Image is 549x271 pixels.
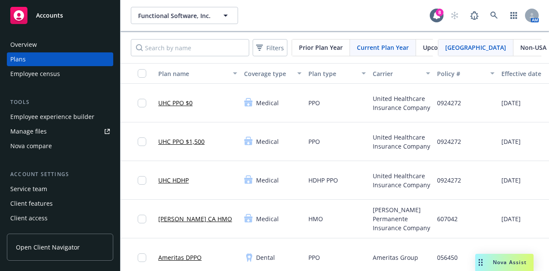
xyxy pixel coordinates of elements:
[373,205,430,232] span: [PERSON_NAME] Permanente Insurance Company
[475,254,486,271] div: Drag to move
[7,38,113,52] a: Overview
[373,133,430,151] span: United Healthcare Insurance Company
[256,98,279,107] span: Medical
[138,253,146,262] input: Toggle Row Selected
[373,171,430,189] span: United Healthcare Insurance Company
[10,110,94,124] div: Employee experience builder
[437,137,461,146] span: 0924272
[16,243,80,252] span: Open Client Navigator
[501,98,521,107] span: [DATE]
[138,69,146,78] input: Select all
[505,7,522,24] a: Switch app
[158,253,202,262] a: Ameritas DPPO
[10,125,47,138] div: Manage files
[501,253,521,262] span: [DATE]
[7,170,113,179] div: Account settings
[10,211,48,225] div: Client access
[373,69,421,78] div: Carrier
[138,176,146,185] input: Toggle Row Selected
[475,254,534,271] button: Nova Assist
[308,69,356,78] div: Plan type
[486,7,503,24] a: Search
[466,7,483,24] a: Report a Bug
[437,214,458,223] span: 607042
[158,137,205,146] a: UHC PPO $1,500
[138,99,146,107] input: Toggle Row Selected
[437,253,458,262] span: 056450
[131,7,238,24] button: Functional Software, Inc.
[436,9,443,16] div: 8
[131,39,249,56] input: Search by name
[158,69,228,78] div: Plan name
[308,176,338,185] span: HDHP PPO
[357,43,409,52] span: Current Plan Year
[138,11,212,20] span: Functional Software, Inc.
[308,253,320,262] span: PPO
[158,98,193,107] a: UHC PPO $0
[10,67,60,81] div: Employee census
[493,259,527,266] span: Nova Assist
[7,211,113,225] a: Client access
[299,43,343,52] span: Prior Plan Year
[373,94,430,112] span: United Healthcare Insurance Company
[308,137,320,146] span: PPO
[256,214,279,223] span: Medical
[241,63,305,84] button: Coverage type
[10,38,37,52] div: Overview
[305,63,369,84] button: Plan type
[437,69,485,78] div: Policy #
[445,43,506,52] span: [GEOGRAPHIC_DATA]
[256,176,279,185] span: Medical
[434,63,498,84] button: Policy #
[423,43,482,52] span: Upcoming Plan Year
[373,253,418,262] span: Ameritas Group
[254,42,286,54] span: Filters
[256,137,279,146] span: Medical
[520,43,546,52] span: Non-USA
[7,52,113,66] a: Plans
[437,98,461,107] span: 0924272
[155,63,241,84] button: Plan name
[10,197,53,210] div: Client features
[7,197,113,210] a: Client features
[256,253,275,262] span: Dental
[7,125,113,138] a: Manage files
[501,214,521,223] span: [DATE]
[308,98,320,107] span: PPO
[446,7,463,24] a: Start snowing
[266,43,284,52] span: Filters
[369,63,434,84] button: Carrier
[244,69,292,78] div: Coverage type
[138,215,146,223] input: Toggle Row Selected
[7,139,113,153] a: Nova compare
[158,214,232,223] a: [PERSON_NAME] CA HMO
[7,182,113,196] a: Service team
[158,176,189,185] a: UHC HDHP
[501,176,521,185] span: [DATE]
[7,3,113,27] a: Accounts
[138,137,146,146] input: Toggle Row Selected
[10,182,47,196] div: Service team
[253,39,287,56] button: Filters
[7,98,113,107] div: Tools
[308,214,323,223] span: HMO
[7,67,113,81] a: Employee census
[501,137,521,146] span: [DATE]
[437,176,461,185] span: 0924272
[36,12,63,19] span: Accounts
[10,139,52,153] div: Nova compare
[7,110,113,124] a: Employee experience builder
[10,52,26,66] div: Plans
